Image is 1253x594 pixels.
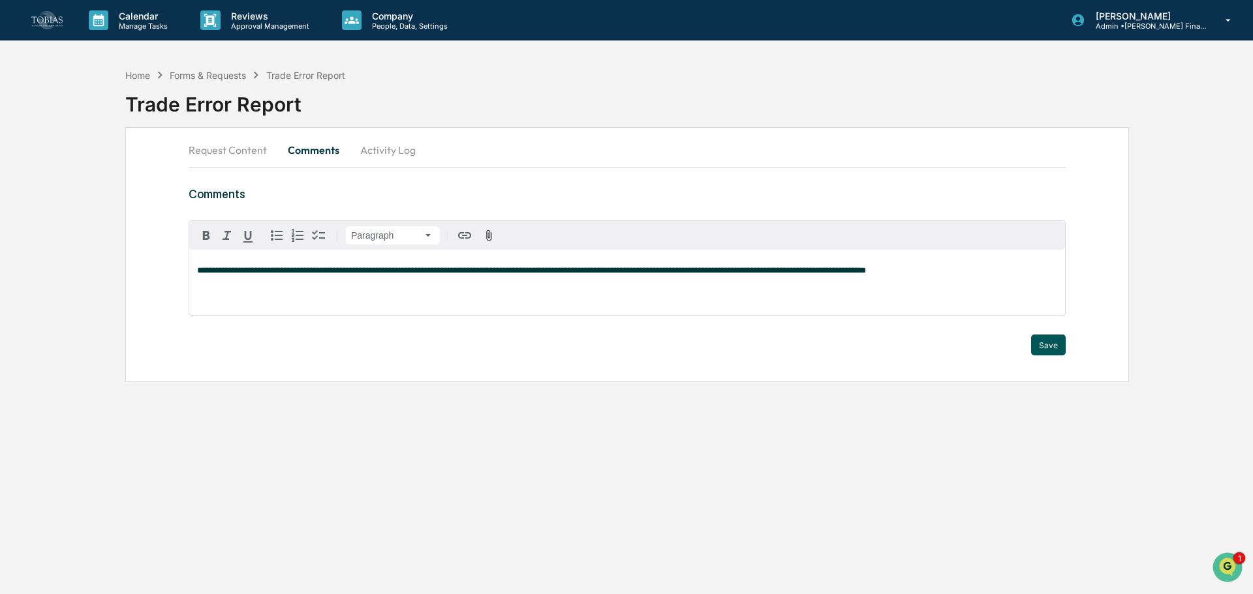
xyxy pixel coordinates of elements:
[238,225,258,246] button: Underline
[26,178,37,188] img: 1746055101610-c473b297-6a78-478c-a979-82029cc54cd1
[217,225,238,246] button: Italic
[346,226,440,245] button: Block type
[130,288,158,298] span: Pylon
[13,27,238,48] p: How can we help?
[222,104,238,119] button: Start new chat
[1085,22,1207,31] p: Admin • [PERSON_NAME] Financial Advisors
[13,233,23,243] div: 🖐️
[189,134,277,166] button: Request Content
[59,113,179,123] div: We're available if you need us!
[95,233,105,243] div: 🗄️
[59,100,214,113] div: Start new chat
[221,10,316,22] p: Reviews
[1211,551,1246,586] iframe: Open customer support
[189,134,1066,166] div: secondary tabs example
[189,187,1066,201] h3: Comments
[125,70,150,81] div: Home
[266,70,345,81] div: Trade Error Report
[1031,334,1066,355] button: Save
[8,226,89,250] a: 🖐️Preclearance
[116,177,142,188] span: [DATE]
[125,82,1253,116] div: Trade Error Report
[108,10,174,22] p: Calendar
[26,256,82,269] span: Data Lookup
[27,100,51,123] img: 8933085812038_c878075ebb4cc5468115_72.jpg
[13,145,87,155] div: Past conversations
[108,22,174,31] p: Manage Tasks
[89,226,167,250] a: 🗄️Attestations
[8,251,87,275] a: 🔎Data Lookup
[13,100,37,123] img: 1746055101610-c473b297-6a78-478c-a979-82029cc54cd1
[13,165,34,186] img: Jack Rasmussen
[31,11,63,29] img: logo
[478,227,501,245] button: Attach files
[277,134,350,166] button: Comments
[362,22,454,31] p: People, Data, Settings
[26,231,84,245] span: Preclearance
[108,231,162,245] span: Attestations
[92,288,158,298] a: Powered byPylon
[362,10,454,22] p: Company
[1085,10,1207,22] p: [PERSON_NAME]
[196,225,217,246] button: Bold
[13,258,23,268] div: 🔎
[40,177,106,188] span: [PERSON_NAME]
[221,22,316,31] p: Approval Management
[108,177,113,188] span: •
[202,142,238,158] button: See all
[350,134,426,166] button: Activity Log
[170,70,246,81] div: Forms & Requests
